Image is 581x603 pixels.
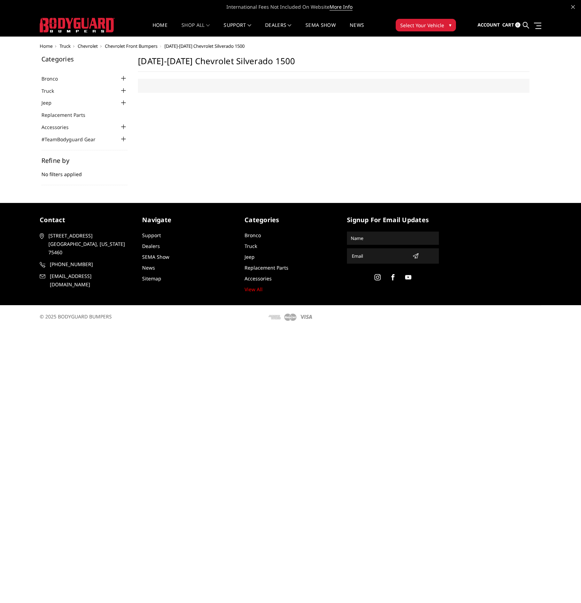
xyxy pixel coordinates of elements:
a: News [350,23,364,36]
span: ▾ [449,21,451,29]
a: Cart 0 [502,16,520,35]
a: [PHONE_NUMBER] [40,260,132,269]
span: [STREET_ADDRESS] [GEOGRAPHIC_DATA], [US_STATE] 75460 [48,232,129,257]
h5: contact [40,215,132,225]
input: Email [349,250,410,262]
a: Jeep [245,254,255,260]
h1: [DATE]-[DATE] Chevrolet Silverado 1500 [138,56,529,72]
input: Name [348,233,438,244]
a: Truck [245,243,257,249]
a: Bronco [245,232,261,239]
a: Chevrolet Front Bumpers [105,43,157,49]
span: [EMAIL_ADDRESS][DOMAIN_NAME] [50,272,131,289]
a: View All [245,286,263,293]
span: Account [478,22,500,28]
a: Support [224,23,251,36]
span: [DATE]-[DATE] Chevrolet Silverado 1500 [164,43,245,49]
a: Home [153,23,168,36]
a: Home [40,43,53,49]
button: Select Your Vehicle [396,19,456,31]
a: News [142,264,155,271]
a: Dealers [265,23,292,36]
a: Truck [60,43,71,49]
span: Select Your Vehicle [400,22,444,29]
h5: Refine by [41,157,128,164]
a: Truck [41,87,63,95]
a: Replacement Parts [245,264,288,271]
a: shop all [181,23,210,36]
span: [PHONE_NUMBER] [50,260,131,269]
a: Accessories [41,123,77,131]
a: #TeamBodyguard Gear [41,136,104,143]
a: Account [478,16,500,35]
a: Support [142,232,161,239]
a: Accessories [245,275,272,282]
h5: signup for email updates [347,215,439,225]
a: Chevrolet [78,43,98,49]
h5: Categories [41,56,128,62]
a: More Info [330,3,353,10]
a: SEMA Show [142,254,169,260]
a: Replacement Parts [41,111,94,119]
span: 0 [515,22,520,28]
h5: Categories [245,215,336,225]
a: Sitemap [142,275,161,282]
a: SEMA Show [305,23,336,36]
a: Jeep [41,99,60,106]
div: No filters applied [41,157,128,185]
span: © 2025 BODYGUARD BUMPERS [40,313,112,320]
a: [EMAIL_ADDRESS][DOMAIN_NAME] [40,272,132,289]
h5: Navigate [142,215,234,225]
span: Cart [502,22,514,28]
a: Bronco [41,75,67,82]
a: Dealers [142,243,160,249]
img: BODYGUARD BUMPERS [40,18,115,32]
